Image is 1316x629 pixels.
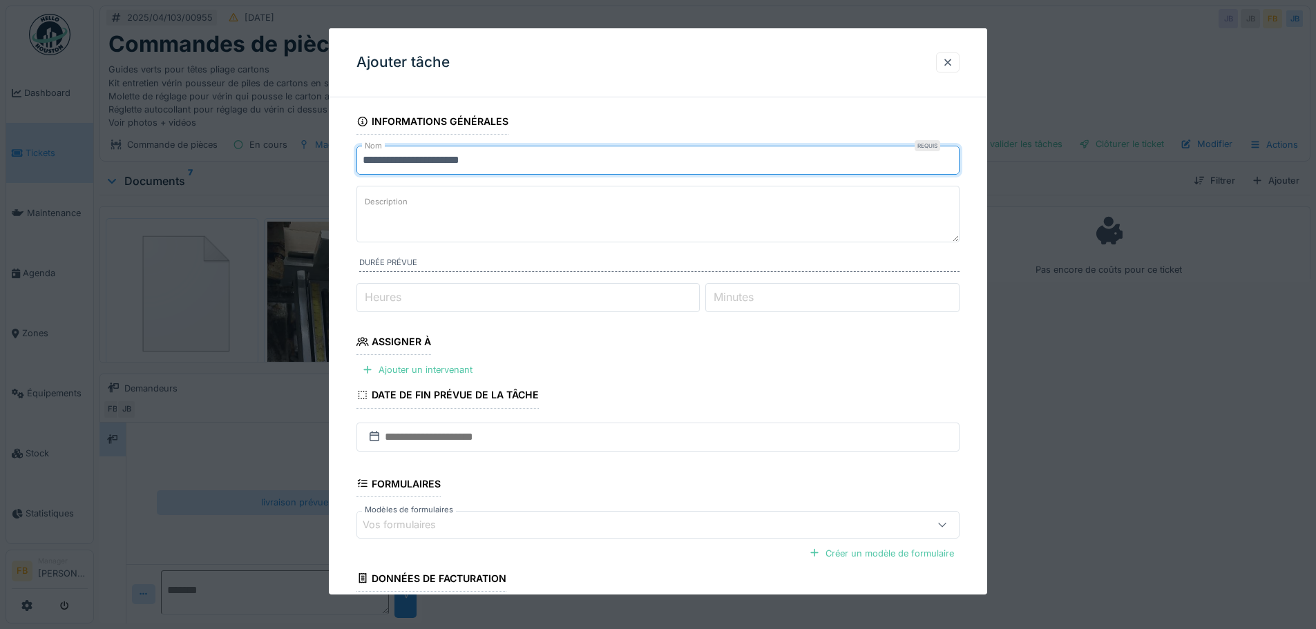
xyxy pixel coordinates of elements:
div: Informations générales [356,111,508,135]
h3: Ajouter tâche [356,54,450,71]
div: Assigner à [356,331,431,355]
label: Minutes [711,289,756,305]
label: Nom [362,140,385,152]
div: Requis [915,140,940,151]
div: Données de facturation [356,568,506,592]
label: Heures [362,289,404,305]
div: Ajouter un intervenant [356,360,478,379]
label: Description [362,193,410,211]
div: Vos formulaires [363,517,455,532]
div: Formulaires [356,473,441,496]
div: Créer un modèle de formulaire [803,544,960,563]
label: Durée prévue [359,257,960,272]
label: Modèles de formulaires [362,504,456,516]
div: Date de fin prévue de la tâche [356,385,539,408]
